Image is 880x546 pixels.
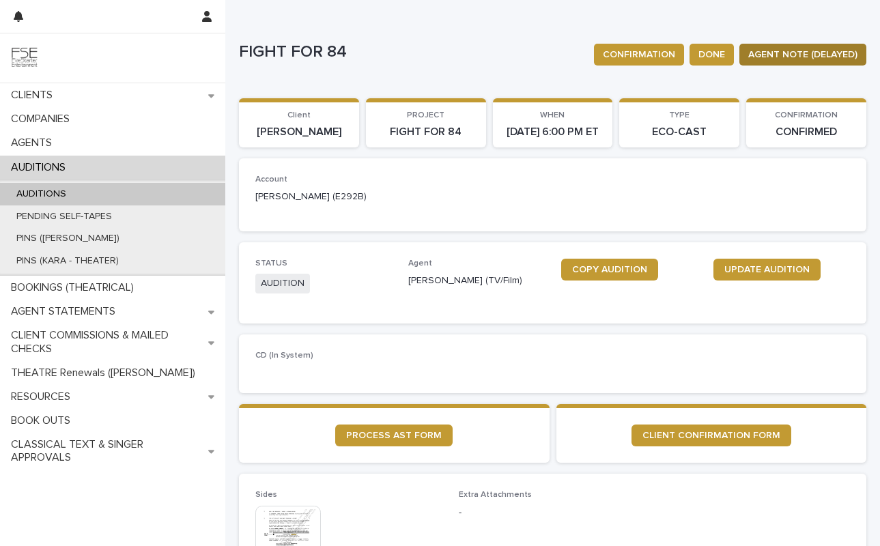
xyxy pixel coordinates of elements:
[561,259,658,281] a: COPY AUDITION
[407,111,444,119] span: PROJECT
[255,274,310,293] span: AUDITION
[5,367,206,379] p: THEATRE Renewals ([PERSON_NAME])
[5,113,81,126] p: COMPANIES
[713,259,821,281] a: UPDATE AUDITION
[459,506,646,520] p: -
[255,190,442,204] p: [PERSON_NAME] (E292B)
[642,431,780,440] span: CLIENT CONFIRMATION FORM
[724,265,810,274] span: UPDATE AUDITION
[408,259,432,268] span: Agent
[5,305,126,318] p: AGENT STATEMENTS
[255,491,277,499] span: Sides
[11,44,38,72] img: 9JgRvJ3ETPGCJDhvPVA5
[346,431,442,440] span: PROCESS AST FORM
[775,111,838,119] span: CONFIRMATION
[5,281,145,294] p: BOOKINGS (THEATRICAL)
[690,44,734,66] button: DONE
[255,351,313,360] span: CD (In System)
[5,161,76,174] p: AUDITIONS
[540,111,565,119] span: WHEN
[255,259,287,268] span: STATUS
[594,44,684,66] button: CONFIRMATION
[239,42,583,62] p: FIGHT FOR 84
[5,89,63,102] p: CLIENTS
[627,126,731,139] p: ECO-CAST
[501,126,605,139] p: [DATE] 6:00 PM ET
[5,233,130,244] p: PINS ([PERSON_NAME])
[754,126,858,139] p: CONFIRMED
[459,491,532,499] span: Extra Attachments
[287,111,311,119] span: Client
[5,188,77,200] p: AUDITIONS
[255,175,287,184] span: Account
[698,48,725,61] span: DONE
[5,390,81,403] p: RESOURCES
[5,414,81,427] p: BOOK OUTS
[374,126,478,139] p: FIGHT FOR 84
[5,255,130,267] p: PINS (KARA - THEATER)
[408,274,545,288] p: [PERSON_NAME] (TV/Film)
[739,44,866,66] button: AGENT NOTE (DELAYED)
[748,48,857,61] span: AGENT NOTE (DELAYED)
[603,48,675,61] span: CONFIRMATION
[5,438,208,464] p: CLASSICAL TEXT & SINGER APPROVALS
[335,425,453,446] a: PROCESS AST FORM
[5,329,208,355] p: CLIENT COMMISSIONS & MAILED CHECKS
[572,265,647,274] span: COPY AUDITION
[631,425,791,446] a: CLIENT CONFIRMATION FORM
[5,211,123,222] p: PENDING SELF-TAPES
[247,126,351,139] p: [PERSON_NAME]
[5,136,63,149] p: AGENTS
[669,111,690,119] span: TYPE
